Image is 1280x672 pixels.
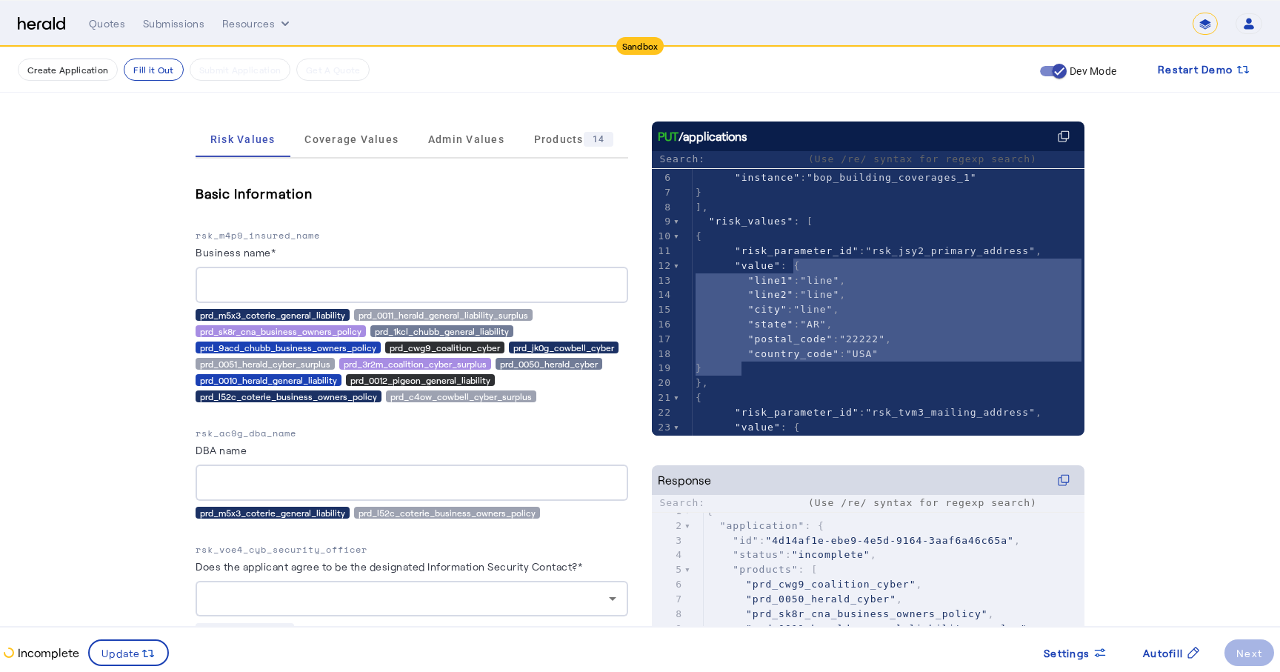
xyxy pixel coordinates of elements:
[696,319,833,330] span: : ,
[18,17,65,31] img: Herald Logo
[705,496,801,511] input: Search:
[696,187,702,198] span: }
[658,471,711,489] div: Response
[196,426,628,441] p: rsk_ac9g_dba_name
[18,59,118,81] button: Create Application
[428,134,504,144] span: Admin Values
[696,422,800,433] span: : {
[1146,56,1262,83] button: Restart Demo
[735,245,859,256] span: "risk_parameter_id"
[386,390,536,402] div: prd_c4ow_cowbell_cyber_surplus
[652,229,673,244] div: 10
[652,361,673,376] div: 19
[652,347,673,362] div: 18
[746,579,916,590] span: "prd_cwg9_coalition_cyber"
[748,304,787,315] span: "city"
[748,333,833,345] span: "postal_code"
[652,592,684,607] div: 7
[808,153,1037,164] span: (Use /re/ syntax for regexp search)
[196,542,628,557] p: rsk_voe4_cyb_security_officer
[1032,639,1119,666] button: Settings
[652,317,673,332] div: 16
[696,377,709,388] span: },
[748,289,794,300] span: "line2"
[354,309,533,321] div: prd_0011_herald_general_liability_surplus
[792,549,870,560] span: "incomplete"
[746,623,1027,634] span: "prd_0011_herald_general_liability_surplus"
[196,182,628,204] h5: Basic Information
[196,374,341,386] div: prd_0010_herald_general_liability
[652,185,673,200] div: 7
[196,358,335,370] div: prd_0051_herald_cyber_surplus
[210,134,276,144] span: Risk Values
[124,59,183,81] button: Fill it Out
[652,405,673,420] div: 22
[696,245,1042,256] span: : ,
[496,358,602,370] div: prd_0050_herald_cyber
[696,348,879,359] span: :
[793,304,833,315] span: "line"
[652,259,673,273] div: 12
[370,325,513,337] div: prd_1kcl_chubb_general_liability
[652,519,684,533] div: 2
[748,275,794,286] span: "line1"
[696,289,846,300] span: : ,
[866,407,1036,418] span: "rsk_tvm3_mailing_address"
[652,244,673,259] div: 11
[707,535,1021,546] span: : ,
[800,319,826,330] span: "AR"
[101,645,141,661] span: Update
[705,153,801,167] input: Search:
[652,170,673,185] div: 6
[659,153,801,164] label: Search:
[696,304,839,315] span: : ,
[652,420,673,435] div: 23
[733,535,759,546] span: "id"
[707,520,824,531] span: : {
[707,549,877,560] span: : ,
[196,390,381,402] div: prd_l52c_coterie_business_owners_policy
[196,560,582,573] label: Does the applicant agree to be the designated Information Security Contact?*
[652,435,673,450] div: 24
[652,287,673,302] div: 14
[652,562,684,577] div: 5
[733,564,798,575] span: "products"
[652,376,673,390] div: 20
[190,59,290,81] button: Submit Application
[707,623,1033,634] span: ,
[748,348,840,359] span: "country_code"
[735,422,781,433] span: "value"
[696,230,702,242] span: {
[696,260,800,271] span: : {
[1044,645,1090,661] span: Settings
[696,216,813,227] span: : [
[709,216,794,227] span: "risk_values"
[735,407,859,418] span: "risk_parameter_id"
[339,358,491,370] div: prd_3r2m_coalition_cyber_surplus
[696,407,1042,418] span: : ,
[296,59,370,81] button: Get A Quote
[509,342,619,353] div: prd_jk0g_cowbell_cyber
[735,260,781,271] span: "value"
[707,564,818,575] span: : [
[1143,645,1183,661] span: Autofill
[800,289,839,300] span: "line"
[846,348,879,359] span: "USA"
[746,593,896,605] span: "prd_0050_herald_cyber"
[720,520,805,531] span: "application"
[733,549,785,560] span: "status"
[222,16,293,31] button: Resources dropdown menu
[534,132,614,147] span: Products
[696,172,977,183] span: :
[1067,64,1116,79] label: Dev Mode
[746,608,988,619] span: "prd_sk8r_cna_business_owners_policy"
[1158,61,1233,79] span: Restart Demo
[658,127,747,145] div: /applications
[652,548,684,562] div: 4
[196,325,366,337] div: prd_sk8r_cna_business_owners_policy
[652,302,673,317] div: 15
[616,37,664,55] div: Sandbox
[385,342,504,353] div: prd_cwg9_coalition_cyber
[652,607,684,622] div: 8
[807,172,977,183] span: "bop_building_coverages_1"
